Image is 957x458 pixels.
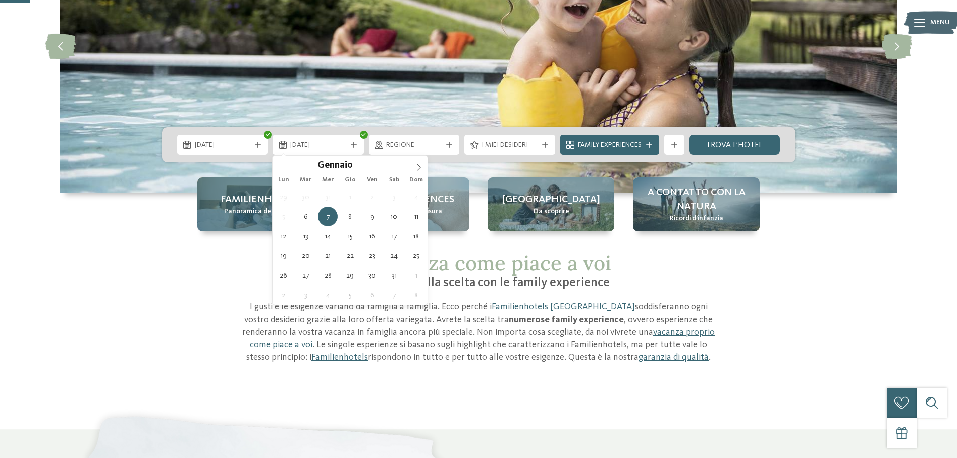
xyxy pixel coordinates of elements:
[340,265,360,285] span: Gennaio 29, 2026
[492,302,635,311] a: Familienhotels [GEOGRAPHIC_DATA]
[406,285,426,305] span: Febbraio 8, 2026
[296,265,315,285] span: Gennaio 27, 2026
[362,187,382,207] span: Gennaio 2, 2026
[362,246,382,265] span: Gennaio 23, 2026
[318,246,338,265] span: Gennaio 21, 2026
[317,177,339,184] span: Mer
[274,226,293,246] span: Gennaio 12, 2026
[362,265,382,285] span: Gennaio 30, 2026
[482,140,538,150] span: I miei desideri
[317,161,353,171] span: Gennaio
[362,207,382,226] span: Gennaio 9, 2026
[296,246,315,265] span: Gennaio 20, 2026
[273,177,295,184] span: Lun
[643,186,750,214] span: A contatto con la natura
[195,140,251,150] span: [DATE]
[224,207,297,217] span: Panoramica degli hotel
[250,328,715,349] a: vacanza proprio come piace a voi
[384,226,404,246] span: Gennaio 17, 2026
[406,246,426,265] span: Gennaio 25, 2026
[318,265,338,285] span: Gennaio 28, 2026
[197,177,324,231] a: Quale family experience volete vivere? Familienhotels Panoramica degli hotel
[340,187,360,207] span: Gennaio 1, 2026
[384,246,404,265] span: Gennaio 24, 2026
[290,140,346,150] span: [DATE]
[534,207,569,217] span: Da scoprire
[406,265,426,285] span: Febbraio 1, 2026
[221,193,301,207] span: Familienhotels
[353,160,386,170] input: Year
[384,285,404,305] span: Febbraio 7, 2026
[311,353,368,362] a: Familienhotels
[383,177,405,184] span: Sab
[346,250,611,276] span: La vacanza come piace a voi
[296,207,315,226] span: Gennaio 6, 2026
[295,177,317,184] span: Mar
[384,207,404,226] span: Gennaio 10, 2026
[509,315,624,324] strong: numerose family experience
[340,207,360,226] span: Gennaio 8, 2026
[362,285,382,305] span: Febbraio 6, 2026
[689,135,780,155] a: trova l’hotel
[405,177,428,184] span: Dom
[578,140,642,150] span: Family Experiences
[670,214,723,224] span: Ricordi d’infanzia
[347,277,610,289] span: L’imbarazzo della scelta con le family experience
[274,246,293,265] span: Gennaio 19, 2026
[384,187,404,207] span: Gennaio 3, 2026
[318,207,338,226] span: Gennaio 7, 2026
[361,177,383,184] span: Ven
[296,285,315,305] span: Febbraio 3, 2026
[340,246,360,265] span: Gennaio 22, 2026
[406,226,426,246] span: Gennaio 18, 2026
[639,353,709,362] a: garanzia di qualità
[274,207,293,226] span: Gennaio 5, 2026
[502,193,600,207] span: [GEOGRAPHIC_DATA]
[340,226,360,246] span: Gennaio 15, 2026
[340,285,360,305] span: Febbraio 5, 2026
[296,226,315,246] span: Gennaio 13, 2026
[406,187,426,207] span: Gennaio 4, 2026
[384,265,404,285] span: Gennaio 31, 2026
[274,187,293,207] span: Dicembre 29, 2025
[318,285,338,305] span: Febbraio 4, 2026
[318,226,338,246] span: Gennaio 14, 2026
[318,187,338,207] span: Dicembre 31, 2025
[296,187,315,207] span: Dicembre 30, 2025
[633,177,760,231] a: Quale family experience volete vivere? A contatto con la natura Ricordi d’infanzia
[240,301,717,364] p: I gusti e le esigenze variano da famiglia a famiglia. Ecco perché i soddisferanno ogni vostro des...
[362,226,382,246] span: Gennaio 16, 2026
[339,177,361,184] span: Gio
[274,285,293,305] span: Febbraio 2, 2026
[488,177,614,231] a: Quale family experience volete vivere? [GEOGRAPHIC_DATA] Da scoprire
[274,265,293,285] span: Gennaio 26, 2026
[406,207,426,226] span: Gennaio 11, 2026
[386,140,442,150] span: Regione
